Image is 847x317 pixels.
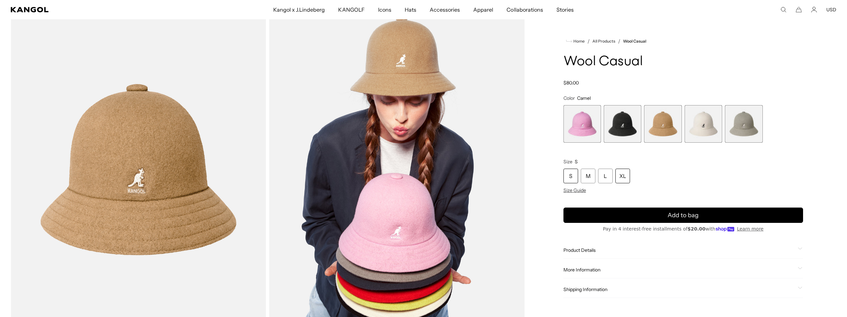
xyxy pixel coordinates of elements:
[685,105,722,143] div: 4 of 5
[563,169,578,183] div: S
[615,37,620,45] li: /
[826,7,836,13] button: USD
[575,159,578,165] span: S
[796,7,802,13] button: Cart
[563,95,575,101] span: Color
[563,159,572,165] span: Size
[563,267,795,273] span: More Information
[577,95,591,101] span: Camel
[592,39,615,44] a: All Products
[585,37,590,45] li: /
[581,169,595,183] div: M
[563,80,579,86] span: $80.00
[780,7,786,13] summary: Search here
[11,7,181,12] a: Kangol
[563,208,803,223] button: Add to bag
[598,169,613,183] div: L
[685,105,722,143] label: White
[572,39,585,44] span: Home
[563,247,795,253] span: Product Details
[563,286,795,292] span: Shipping Information
[563,187,586,193] span: Size Guide
[644,105,682,143] div: 3 of 5
[725,105,762,143] div: 5 of 5
[563,55,803,69] h1: Wool Casual
[563,105,601,143] label: Peony Pink
[644,105,682,143] label: Camel
[668,211,699,220] span: Add to bag
[811,7,817,13] a: Account
[615,169,630,183] div: XL
[604,105,641,143] div: 2 of 5
[563,37,803,45] nav: breadcrumbs
[725,105,762,143] label: Warm Grey
[604,105,641,143] label: Black
[563,105,601,143] div: 1 of 5
[566,38,585,44] a: Home
[623,39,646,44] a: Wool Casual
